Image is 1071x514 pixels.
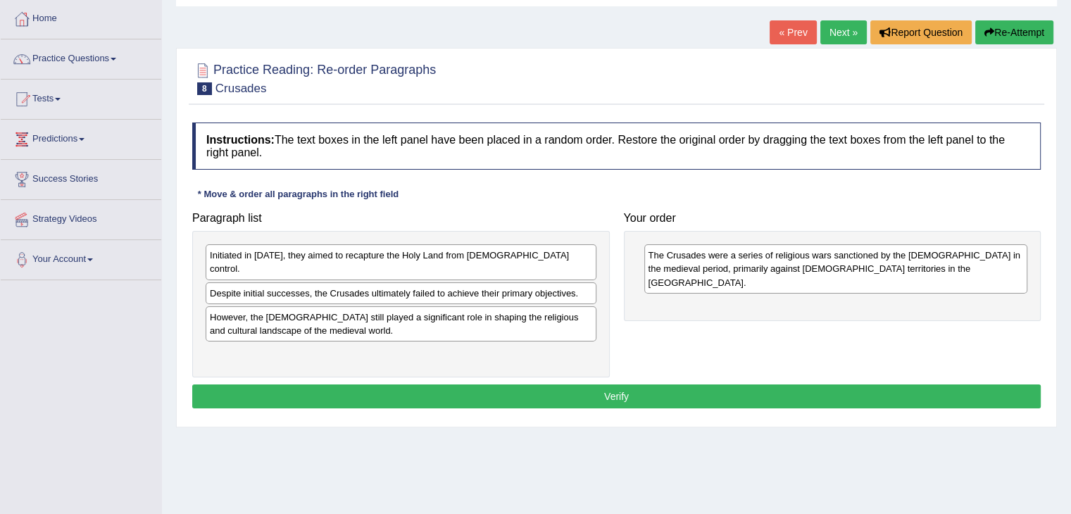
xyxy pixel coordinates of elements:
[1,160,161,195] a: Success Stories
[1,240,161,275] a: Your Account
[820,20,867,44] a: Next »
[770,20,816,44] a: « Prev
[206,282,596,304] div: Despite initial successes, the Crusades ultimately failed to achieve their primary objectives.
[206,134,275,146] b: Instructions:
[1,120,161,155] a: Predictions
[206,244,596,280] div: Initiated in [DATE], they aimed to recapture the Holy Land from [DEMOGRAPHIC_DATA] control.
[870,20,972,44] button: Report Question
[644,244,1028,293] div: The Crusades were a series of religious wars sanctioned by the [DEMOGRAPHIC_DATA] in the medieval...
[192,384,1041,408] button: Verify
[1,39,161,75] a: Practice Questions
[215,82,267,95] small: Crusades
[192,212,610,225] h4: Paragraph list
[192,123,1041,170] h4: The text boxes in the left panel have been placed in a random order. Restore the original order b...
[206,306,596,341] div: However, the [DEMOGRAPHIC_DATA] still played a significant role in shaping the religious and cult...
[1,80,161,115] a: Tests
[197,82,212,95] span: 8
[192,187,404,201] div: * Move & order all paragraphs in the right field
[975,20,1053,44] button: Re-Attempt
[1,200,161,235] a: Strategy Videos
[192,60,436,95] h2: Practice Reading: Re-order Paragraphs
[624,212,1041,225] h4: Your order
